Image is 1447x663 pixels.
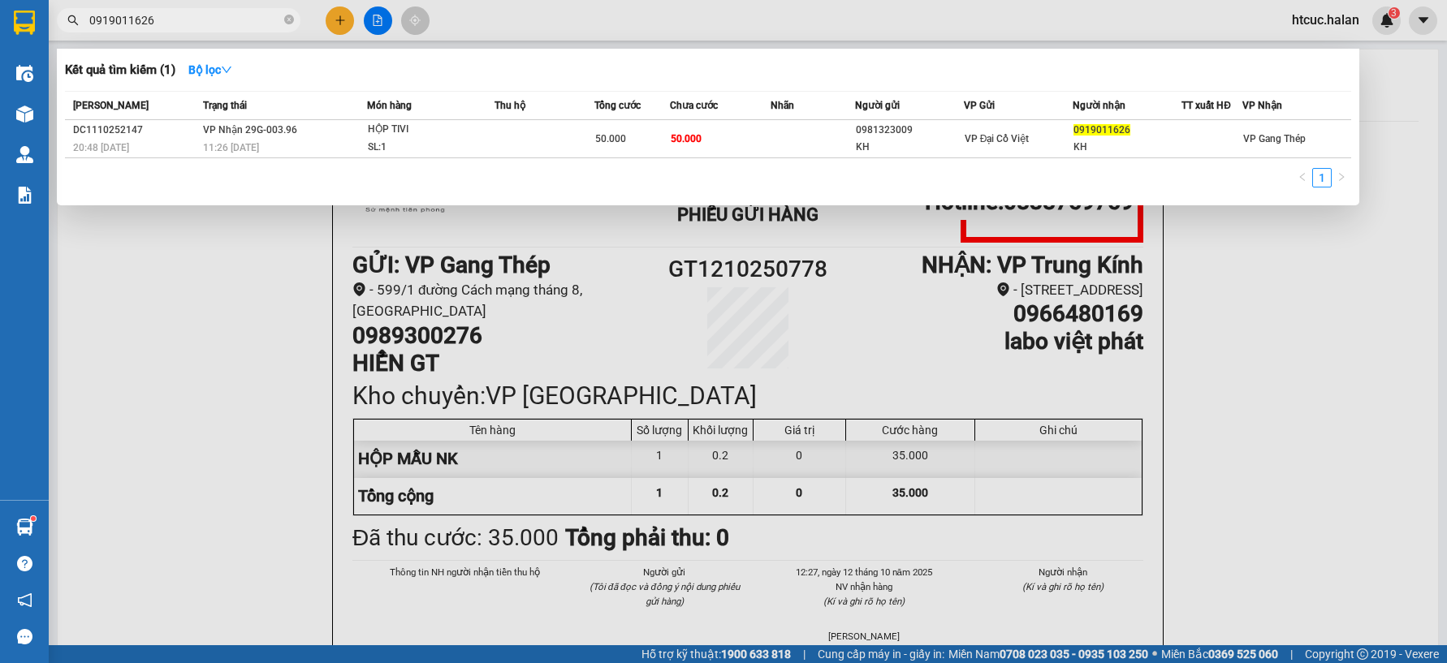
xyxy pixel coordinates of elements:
div: DC1110252147 [73,122,198,139]
span: right [1337,172,1346,182]
span: TT xuất HĐ [1181,100,1231,111]
span: Người nhận [1073,100,1125,111]
span: Tổng cước [594,100,641,111]
img: logo-vxr [14,11,35,35]
span: 11:26 [DATE] [203,142,259,153]
span: Món hàng [367,100,412,111]
span: close-circle [284,13,294,28]
span: VP Nhận [1242,100,1282,111]
li: Previous Page [1293,168,1312,187]
input: Tìm tên, số ĐT hoặc mã đơn [89,11,281,29]
span: 0919011626 [1073,124,1130,136]
span: search [67,15,79,26]
span: close-circle [284,15,294,24]
div: HỘP TIVI [368,121,490,139]
span: question-circle [17,556,32,571]
img: warehouse-icon [16,519,33,536]
span: 50.000 [595,133,626,144]
li: Next Page [1332,168,1351,187]
img: warehouse-icon [16,105,33,123]
span: VP Nhận 29G-003.96 [203,124,297,136]
strong: Bộ lọc [188,63,232,76]
span: Thu hộ [495,100,525,111]
span: down [221,64,232,75]
div: KH [856,139,963,156]
span: 20:48 [DATE] [73,142,129,153]
span: 50.000 [671,133,702,144]
div: SL: 1 [368,139,490,157]
button: right [1332,168,1351,187]
span: Chưa cước [670,100,718,111]
li: 1 [1312,168,1332,187]
span: [PERSON_NAME] [73,100,149,111]
img: warehouse-icon [16,146,33,163]
sup: 1 [31,516,36,521]
button: left [1293,168,1312,187]
span: VP Đại Cồ Việt [965,133,1030,144]
h3: Kết quả tìm kiếm ( 1 ) [65,62,175,79]
span: Trạng thái [203,100,247,111]
span: notification [17,592,32,608]
div: KH [1073,139,1181,156]
span: Người gửi [855,100,900,111]
span: message [17,629,32,644]
img: warehouse-icon [16,65,33,82]
span: left [1298,172,1307,182]
a: 1 [1313,169,1331,187]
div: 0981323009 [856,122,963,139]
span: VP Gang Thép [1243,133,1306,144]
button: Bộ lọcdown [175,57,245,83]
img: solution-icon [16,187,33,204]
span: Nhãn [771,100,794,111]
span: VP Gửi [964,100,995,111]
